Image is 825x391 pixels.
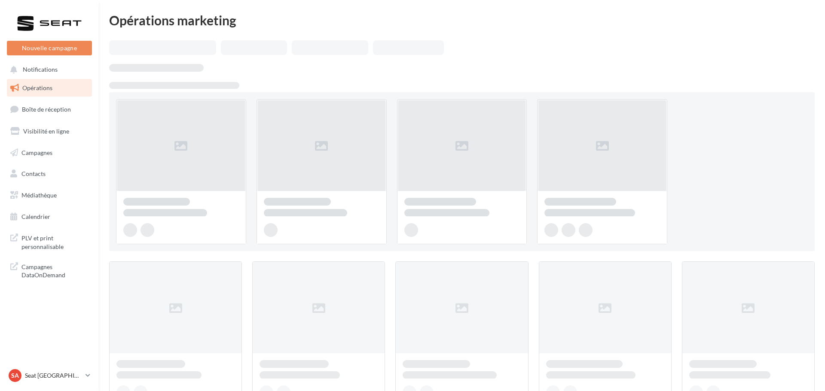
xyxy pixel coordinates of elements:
span: Campagnes DataOnDemand [21,261,89,279]
span: Contacts [21,170,46,177]
a: Boîte de réception [5,100,94,118]
a: Campagnes [5,144,94,162]
a: Médiathèque [5,186,94,204]
span: PLV et print personnalisable [21,232,89,251]
span: SA [11,371,19,380]
a: PLV et print personnalisable [5,229,94,254]
span: Notifications [23,66,58,73]
span: Médiathèque [21,191,57,199]
a: Contacts [5,165,94,183]
span: Opérations [22,84,52,91]
a: Visibilité en ligne [5,122,94,140]
button: Nouvelle campagne [7,41,92,55]
a: Calendrier [5,208,94,226]
a: Campagnes DataOnDemand [5,258,94,283]
a: Opérations [5,79,94,97]
div: Opérations marketing [109,14,815,27]
span: Boîte de réception [22,106,71,113]
p: Seat [GEOGRAPHIC_DATA] [25,371,82,380]
span: Visibilité en ligne [23,127,69,135]
a: SA Seat [GEOGRAPHIC_DATA] [7,367,92,384]
span: Campagnes [21,149,52,156]
span: Calendrier [21,213,50,220]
